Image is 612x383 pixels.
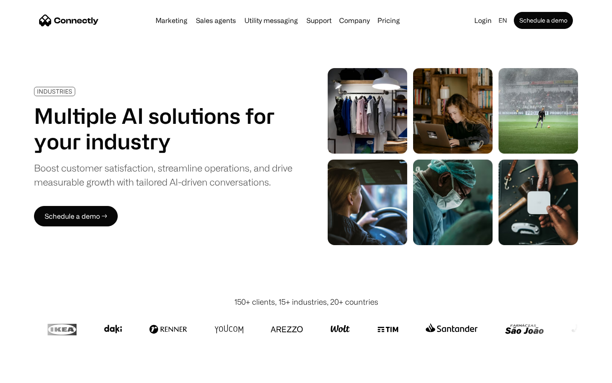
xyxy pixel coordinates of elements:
a: Support [303,17,335,24]
a: Utility messaging [241,17,301,24]
a: Schedule a demo → [34,206,118,226]
div: 150+ clients, 15+ industries, 20+ countries [234,296,378,308]
a: Sales agents [193,17,239,24]
div: Boost customer satisfaction, streamline operations, and drive measurable growth with tailored AI-... [34,161,292,189]
h1: Multiple AI solutions for your industry [34,103,292,154]
a: Login [471,14,495,26]
div: INDUSTRIES [37,88,72,94]
div: en [499,14,507,26]
a: Schedule a demo [514,12,573,29]
ul: Language list [17,368,51,380]
aside: Language selected: English [8,367,51,380]
a: Marketing [152,17,191,24]
a: Pricing [374,17,403,24]
div: Company [339,14,370,26]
